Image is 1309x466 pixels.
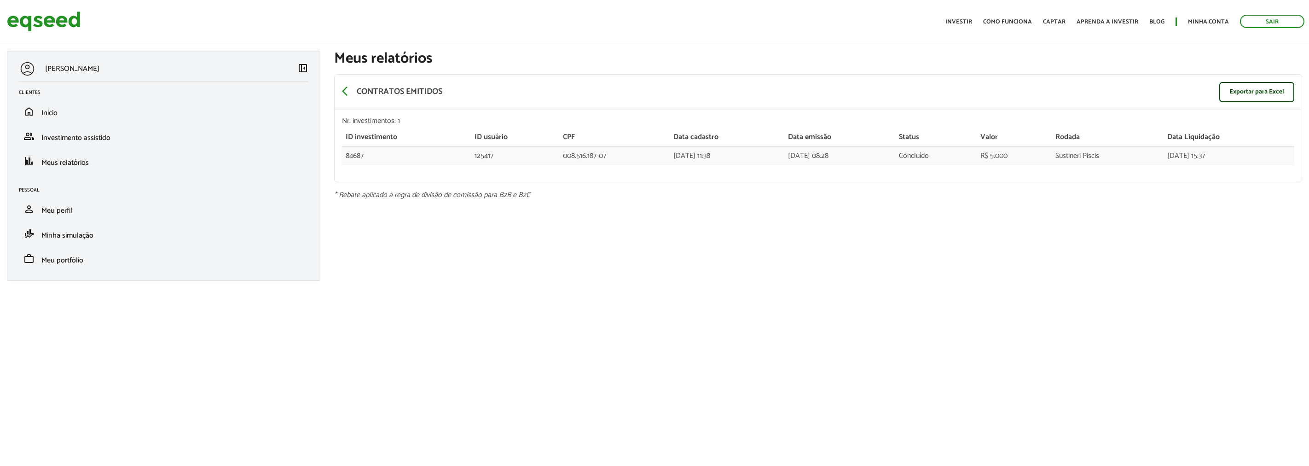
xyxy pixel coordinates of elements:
[1149,19,1164,25] a: Blog
[19,204,308,215] a: personMeu perfil
[297,63,308,76] a: Colapsar menu
[342,117,1294,125] div: Nr. investimentos: 1
[19,228,308,239] a: finance_modeMinha simulação
[1052,128,1164,147] th: Rodada
[1188,19,1229,25] a: Minha conta
[1077,19,1138,25] a: Aprenda a investir
[895,147,977,165] td: Concluído
[334,51,1302,67] h1: Meus relatórios
[12,197,315,221] li: Meu perfil
[12,221,315,246] li: Minha simulação
[559,128,670,147] th: CPF
[19,253,308,264] a: workMeu portfólio
[41,157,89,169] span: Meus relatórios
[12,99,315,124] li: Início
[670,147,784,165] td: [DATE] 11:38
[471,147,559,165] td: 125417
[1043,19,1066,25] a: Captar
[1164,128,1294,147] th: Data Liquidação
[41,204,72,217] span: Meu perfil
[41,229,93,242] span: Minha simulação
[334,189,530,201] em: * Rebate aplicado à regra de divisão de comissão para B2B e B2C
[977,128,1052,147] th: Valor
[12,246,315,271] li: Meu portfólio
[357,87,442,97] p: Contratos emitidos
[471,128,559,147] th: ID usuário
[7,9,81,34] img: EqSeed
[23,156,35,167] span: finance
[1219,82,1294,102] a: Exportar para Excel
[895,128,977,147] th: Status
[19,187,315,193] h2: Pessoal
[784,128,895,147] th: Data emissão
[1240,15,1304,28] a: Sair
[342,147,471,165] td: 84687
[342,86,353,99] a: arrow_back_ios
[45,64,99,73] p: [PERSON_NAME]
[945,19,972,25] a: Investir
[23,106,35,117] span: home
[977,147,1052,165] td: R$ 5.000
[19,90,315,95] h2: Clientes
[23,228,35,239] span: finance_mode
[23,204,35,215] span: person
[12,124,315,149] li: Investimento assistido
[23,131,35,142] span: group
[19,156,308,167] a: financeMeus relatórios
[19,106,308,117] a: homeInício
[41,254,83,267] span: Meu portfólio
[1164,147,1294,165] td: [DATE] 15:37
[297,63,308,74] span: left_panel_close
[1052,147,1164,165] td: Sustineri Piscis
[19,131,308,142] a: groupInvestimento assistido
[23,253,35,264] span: work
[983,19,1032,25] a: Como funciona
[559,147,670,165] td: 008.516.187-07
[342,128,471,147] th: ID investimento
[342,86,353,97] span: arrow_back_ios
[41,107,58,119] span: Início
[784,147,895,165] td: [DATE] 08:28
[41,132,110,144] span: Investimento assistido
[670,128,784,147] th: Data cadastro
[12,149,315,174] li: Meus relatórios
